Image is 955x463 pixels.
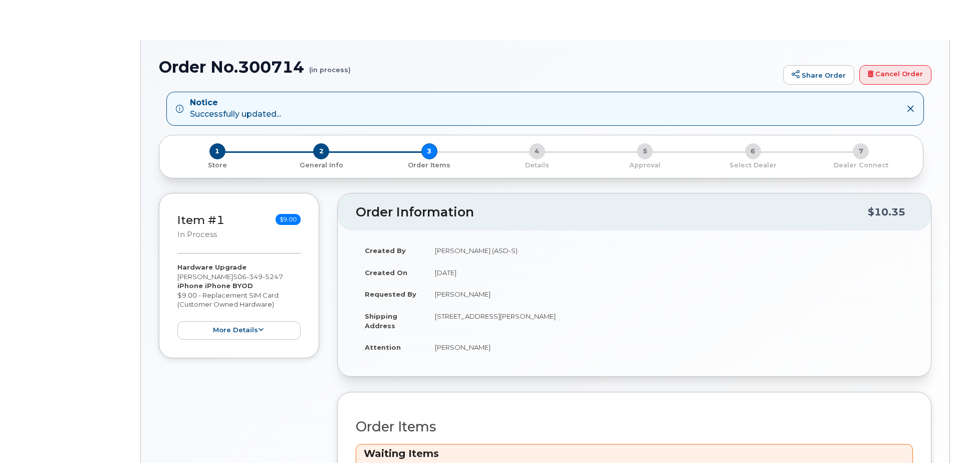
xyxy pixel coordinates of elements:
[783,65,854,85] a: Share Order
[426,262,913,284] td: [DATE]
[365,269,407,277] strong: Created On
[859,65,931,85] a: Cancel Order
[356,205,868,219] h2: Order Information
[356,419,913,434] h2: Order Items
[426,283,913,305] td: [PERSON_NAME]
[364,447,905,460] h3: Waiting Items
[263,273,283,281] span: 5247
[177,213,224,227] a: Item #1
[247,273,263,281] span: 349
[233,273,283,281] span: 506
[209,143,225,159] span: 1
[271,161,371,170] p: General Info
[365,290,416,298] strong: Requested By
[426,336,913,358] td: [PERSON_NAME]
[177,282,253,290] strong: iPhone iPhone BYOD
[276,214,301,225] span: $9.00
[267,159,375,170] a: 2 General Info
[426,240,913,262] td: [PERSON_NAME] (ASD-S)
[868,202,905,221] div: $10.35
[171,161,263,170] p: Store
[313,143,329,159] span: 2
[167,159,267,170] a: 1 Store
[177,263,247,271] strong: Hardware Upgrade
[190,97,281,109] strong: Notice
[365,312,397,330] strong: Shipping Address
[177,230,217,239] small: in process
[190,97,281,120] div: Successfully updated...
[159,58,778,76] h1: Order No.300714
[426,305,913,336] td: [STREET_ADDRESS][PERSON_NAME]
[177,263,301,340] div: [PERSON_NAME] $9.00 - Replacement SIM Card (Customer Owned Hardware)
[309,58,351,74] small: (in process)
[365,343,401,351] strong: Attention
[177,321,301,340] button: more details
[365,247,406,255] strong: Created By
